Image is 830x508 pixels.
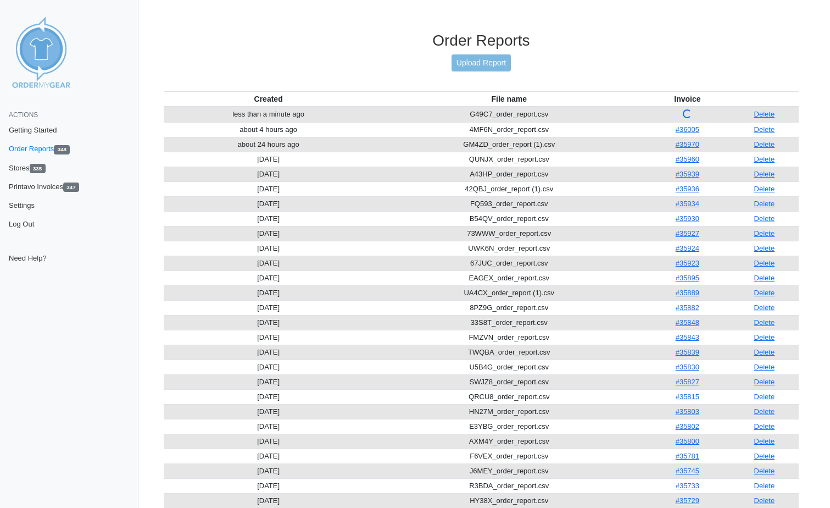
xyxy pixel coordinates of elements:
[164,152,374,167] td: [DATE]
[676,393,699,401] a: #35815
[373,241,645,256] td: UWK6N_order_report.csv
[676,333,699,341] a: #35843
[373,167,645,181] td: A43HP_order_report.csv
[754,437,775,445] a: Delete
[373,137,645,152] td: GM4ZD_order_report (1).csv
[754,393,775,401] a: Delete
[164,137,374,152] td: about 24 hours ago
[373,181,645,196] td: 42QBJ_order_report (1).csv
[373,478,645,493] td: R3BDA_order_report.csv
[373,463,645,478] td: J6MEY_order_report.csv
[164,107,374,123] td: less than a minute ago
[676,348,699,356] a: #35839
[754,318,775,327] a: Delete
[164,330,374,345] td: [DATE]
[676,437,699,445] a: #35800
[676,378,699,386] a: #35827
[754,274,775,282] a: Delete
[164,256,374,270] td: [DATE]
[373,122,645,137] td: 4MF6N_order_report.csv
[676,452,699,460] a: #35781
[754,110,775,118] a: Delete
[164,270,374,285] td: [DATE]
[676,259,699,267] a: #35923
[676,496,699,505] a: #35729
[373,449,645,463] td: F6VEX_order_report.csv
[676,363,699,371] a: #35830
[754,303,775,312] a: Delete
[754,155,775,163] a: Delete
[164,315,374,330] td: [DATE]
[164,241,374,256] td: [DATE]
[164,167,374,181] td: [DATE]
[754,289,775,297] a: Delete
[754,333,775,341] a: Delete
[676,289,699,297] a: #35889
[164,300,374,315] td: [DATE]
[754,348,775,356] a: Delete
[373,419,645,434] td: E3YBG_order_report.csv
[373,196,645,211] td: FQ593_order_report.csv
[373,493,645,508] td: HY38X_order_report.csv
[164,404,374,419] td: [DATE]
[676,422,699,430] a: #35802
[373,315,645,330] td: 33S8T_order_report.csv
[164,181,374,196] td: [DATE]
[164,91,374,107] th: Created
[373,211,645,226] td: B54QV_order_report.csv
[754,482,775,490] a: Delete
[373,91,645,107] th: File name
[164,226,374,241] td: [DATE]
[164,285,374,300] td: [DATE]
[676,140,699,148] a: #35970
[754,259,775,267] a: Delete
[676,318,699,327] a: #35848
[754,125,775,134] a: Delete
[754,422,775,430] a: Delete
[373,256,645,270] td: 67JUC_order_report.csv
[373,360,645,374] td: U5B4G_order_report.csv
[676,467,699,475] a: #35745
[676,229,699,238] a: #35927
[676,274,699,282] a: #35895
[164,360,374,374] td: [DATE]
[676,200,699,208] a: #35934
[754,214,775,223] a: Delete
[754,363,775,371] a: Delete
[754,467,775,475] a: Delete
[164,449,374,463] td: [DATE]
[645,91,730,107] th: Invoice
[373,285,645,300] td: UA4CX_order_report (1).csv
[9,111,38,119] span: Actions
[373,107,645,123] td: G49C7_order_report.csv
[676,303,699,312] a: #35882
[754,407,775,416] a: Delete
[164,478,374,493] td: [DATE]
[754,229,775,238] a: Delete
[373,434,645,449] td: AXM4Y_order_report.csv
[754,140,775,148] a: Delete
[676,185,699,193] a: #35936
[164,419,374,434] td: [DATE]
[676,155,699,163] a: #35960
[754,452,775,460] a: Delete
[373,389,645,404] td: QRCU8_order_report.csv
[373,300,645,315] td: 8PZ9G_order_report.csv
[754,244,775,252] a: Delete
[754,185,775,193] a: Delete
[164,389,374,404] td: [DATE]
[373,330,645,345] td: FMZVN_order_report.csv
[754,200,775,208] a: Delete
[30,164,46,173] span: 335
[164,122,374,137] td: about 4 hours ago
[164,345,374,360] td: [DATE]
[164,434,374,449] td: [DATE]
[754,496,775,505] a: Delete
[676,125,699,134] a: #36005
[373,345,645,360] td: TWQBA_order_report.csv
[164,493,374,508] td: [DATE]
[676,407,699,416] a: #35803
[676,482,699,490] a: #35733
[164,196,374,211] td: [DATE]
[63,183,79,192] span: 347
